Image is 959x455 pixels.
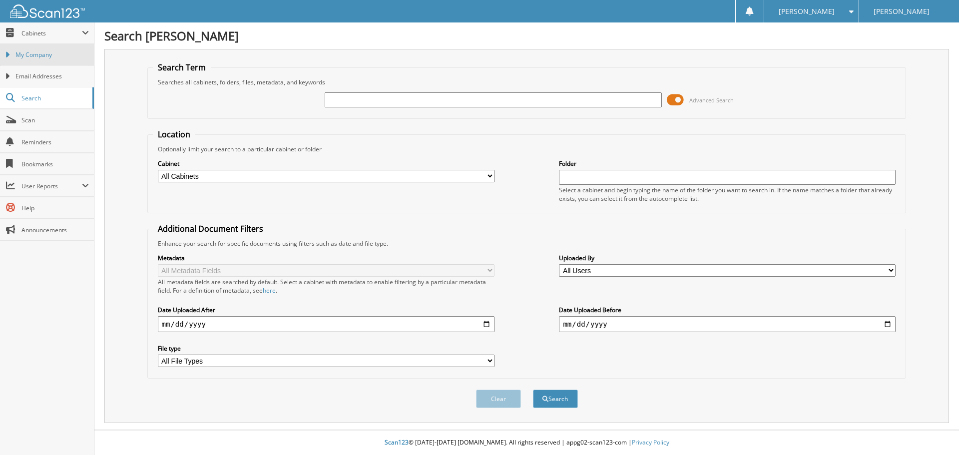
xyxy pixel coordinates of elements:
[263,286,276,295] a: here
[10,4,85,18] img: scan123-logo-white.svg
[158,316,494,332] input: start
[153,223,268,234] legend: Additional Document Filters
[21,29,82,37] span: Cabinets
[21,160,89,168] span: Bookmarks
[21,182,82,190] span: User Reports
[559,186,896,203] div: Select a cabinet and begin typing the name of the folder you want to search in. If the name match...
[21,116,89,124] span: Scan
[158,254,494,262] label: Metadata
[689,96,734,104] span: Advanced Search
[21,138,89,146] span: Reminders
[559,306,896,314] label: Date Uploaded Before
[158,306,494,314] label: Date Uploaded After
[632,438,669,447] a: Privacy Policy
[158,278,494,295] div: All metadata fields are searched by default. Select a cabinet with metadata to enable filtering b...
[94,431,959,455] div: © [DATE]-[DATE] [DOMAIN_NAME]. All rights reserved | appg02-scan123-com |
[153,145,901,153] div: Optionally limit your search to a particular cabinet or folder
[153,62,211,73] legend: Search Term
[385,438,409,447] span: Scan123
[104,27,949,44] h1: Search [PERSON_NAME]
[15,50,89,59] span: My Company
[476,390,521,408] button: Clear
[874,8,930,14] span: [PERSON_NAME]
[153,239,901,248] div: Enhance your search for specific documents using filters such as date and file type.
[153,78,901,86] div: Searches all cabinets, folders, files, metadata, and keywords
[779,8,835,14] span: [PERSON_NAME]
[21,94,87,102] span: Search
[533,390,578,408] button: Search
[21,204,89,212] span: Help
[15,72,89,81] span: Email Addresses
[158,159,494,168] label: Cabinet
[158,344,494,353] label: File type
[21,226,89,234] span: Announcements
[909,407,959,455] iframe: Chat Widget
[559,254,896,262] label: Uploaded By
[559,159,896,168] label: Folder
[153,129,195,140] legend: Location
[559,316,896,332] input: end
